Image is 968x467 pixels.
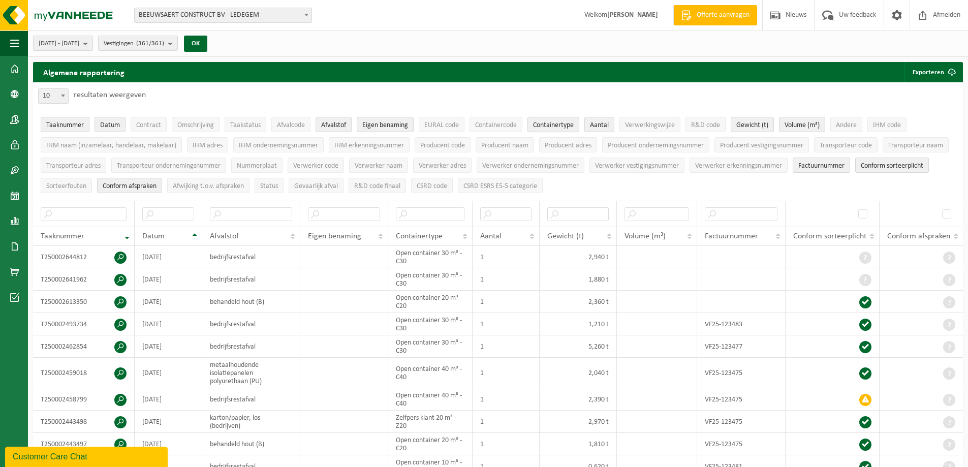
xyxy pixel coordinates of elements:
td: bedrijfsrestafval [202,246,300,268]
td: 5,260 t [540,335,617,358]
span: Volume (m³) [785,121,820,129]
button: R&D code finaalR&amp;D code finaal: Activate to sort [349,178,406,193]
td: 1 [473,313,540,335]
span: Taakstatus [230,121,261,129]
span: Eigen benaming [362,121,408,129]
span: Aantal [480,232,502,240]
button: Gewicht (t)Gewicht (t): Activate to sort [731,117,774,132]
td: 2,970 t [540,411,617,433]
button: FactuurnummerFactuurnummer: Activate to sort [793,158,850,173]
button: CSRD ESRS E5-5 categorieCSRD ESRS E5-5 categorie: Activate to sort [458,178,543,193]
button: Producent vestigingsnummerProducent vestigingsnummer: Activate to sort [714,137,809,152]
button: AndereAndere: Activate to sort [830,117,862,132]
span: Producent adres [545,142,591,149]
td: T250002443498 [33,411,135,433]
span: 10 [39,89,68,103]
span: Gewicht (t) [547,232,584,240]
span: CSRD ESRS E5-5 categorie [463,182,537,190]
button: VerwerkingswijzeVerwerkingswijze: Activate to sort [619,117,680,132]
button: Conform afspraken : Activate to sort [97,178,162,193]
span: Sorteerfouten [46,182,86,190]
button: IHM naam (inzamelaar, handelaar, makelaar)IHM naam (inzamelaar, handelaar, makelaar): Activate to... [41,137,182,152]
button: Verwerker naamVerwerker naam: Activate to sort [349,158,408,173]
button: NummerplaatNummerplaat: Activate to sort [231,158,283,173]
td: 2,040 t [540,358,617,388]
button: R&D codeR&amp;D code: Activate to sort [685,117,726,132]
span: Eigen benaming [308,232,361,240]
td: 1 [473,246,540,268]
td: [DATE] [135,358,202,388]
button: ContractContract: Activate to sort [131,117,167,132]
button: ContainertypeContainertype: Activate to sort [527,117,579,132]
span: Factuurnummer [798,162,845,170]
span: Vestigingen [104,36,164,51]
span: IHM code [873,121,901,129]
td: 1 [473,411,540,433]
td: bedrijfsrestafval [202,313,300,335]
span: R&D code finaal [354,182,400,190]
td: 1 [473,358,540,388]
td: T250002443497 [33,433,135,455]
span: Gewicht (t) [736,121,768,129]
span: Factuurnummer [705,232,758,240]
button: TaakstatusTaakstatus: Activate to sort [225,117,266,132]
td: T250002641962 [33,268,135,291]
span: IHM ondernemingsnummer [239,142,318,149]
a: Offerte aanvragen [673,5,757,25]
td: [DATE] [135,246,202,268]
td: VF25-123475 [697,358,786,388]
span: Containertype [396,232,443,240]
button: OmschrijvingOmschrijving: Activate to sort [172,117,220,132]
span: Datum [100,121,120,129]
button: IHM ondernemingsnummerIHM ondernemingsnummer: Activate to sort [233,137,324,152]
span: Producent code [420,142,465,149]
button: IHM erkenningsnummerIHM erkenningsnummer: Activate to sort [329,137,410,152]
button: Conform sorteerplicht : Activate to sort [855,158,929,173]
td: Open container 40 m³ - C40 [388,358,473,388]
button: Afwijking t.o.v. afsprakenAfwijking t.o.v. afspraken: Activate to sort [167,178,249,193]
td: T250002644812 [33,246,135,268]
button: StatusStatus: Activate to sort [255,178,284,193]
td: Zelfpers klant 20 m³ - Z20 [388,411,473,433]
span: Verwerker code [293,162,338,170]
span: Transporteur naam [888,142,943,149]
td: 1 [473,268,540,291]
td: 1,880 t [540,268,617,291]
td: Open container 20 m³ - C20 [388,433,473,455]
button: IHM adresIHM adres: Activate to sort [187,137,228,152]
button: AfvalcodeAfvalcode: Activate to sort [271,117,310,132]
button: TaaknummerTaaknummer: Activate to remove sorting [41,117,89,132]
span: 10 [38,88,69,104]
span: Producent naam [481,142,528,149]
span: R&D code [691,121,720,129]
span: IHM naam (inzamelaar, handelaar, makelaar) [46,142,176,149]
button: Verwerker erkenningsnummerVerwerker erkenningsnummer: Activate to sort [690,158,788,173]
td: [DATE] [135,291,202,313]
button: Verwerker codeVerwerker code: Activate to sort [288,158,344,173]
button: [DATE] - [DATE] [33,36,93,51]
button: OK [184,36,207,52]
span: Conform sorteerplicht [861,162,923,170]
button: Verwerker adresVerwerker adres: Activate to sort [413,158,472,173]
button: Transporteur adresTransporteur adres: Activate to sort [41,158,106,173]
button: ContainercodeContainercode: Activate to sort [470,117,522,132]
td: karton/papier, los (bedrijven) [202,411,300,433]
td: metaalhoudende isolatiepanelen polyurethaan (PU) [202,358,300,388]
span: Producent vestigingsnummer [720,142,803,149]
button: DatumDatum: Activate to sort [95,117,126,132]
td: 1,810 t [540,433,617,455]
td: Open container 20 m³ - C20 [388,291,473,313]
td: VF25-123477 [697,335,786,358]
span: Verwerker ondernemingsnummer [482,162,579,170]
td: 2,390 t [540,388,617,411]
td: bedrijfsrestafval [202,268,300,291]
span: Verwerkingswijze [625,121,675,129]
button: EURAL codeEURAL code: Activate to sort [419,117,464,132]
span: Taaknummer [46,121,84,129]
button: Volume (m³)Volume (m³): Activate to sort [779,117,825,132]
span: Volume (m³) [624,232,666,240]
td: behandeld hout (B) [202,433,300,455]
span: Conform afspraken [887,232,950,240]
td: VF25-123475 [697,433,786,455]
